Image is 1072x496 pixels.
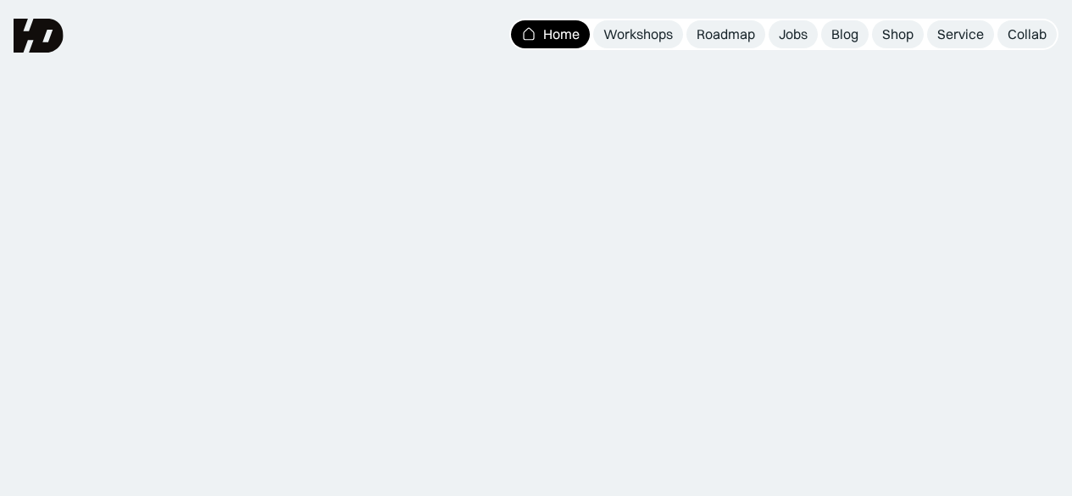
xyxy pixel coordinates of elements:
[927,20,994,48] a: Service
[779,25,808,43] div: Jobs
[882,25,914,43] div: Shop
[603,25,673,43] div: Workshops
[872,20,924,48] a: Shop
[769,20,818,48] a: Jobs
[543,25,580,43] div: Home
[821,20,869,48] a: Blog
[997,20,1057,48] a: Collab
[686,20,765,48] a: Roadmap
[1008,25,1047,43] div: Collab
[511,20,590,48] a: Home
[831,25,858,43] div: Blog
[937,25,984,43] div: Service
[697,25,755,43] div: Roadmap
[593,20,683,48] a: Workshops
